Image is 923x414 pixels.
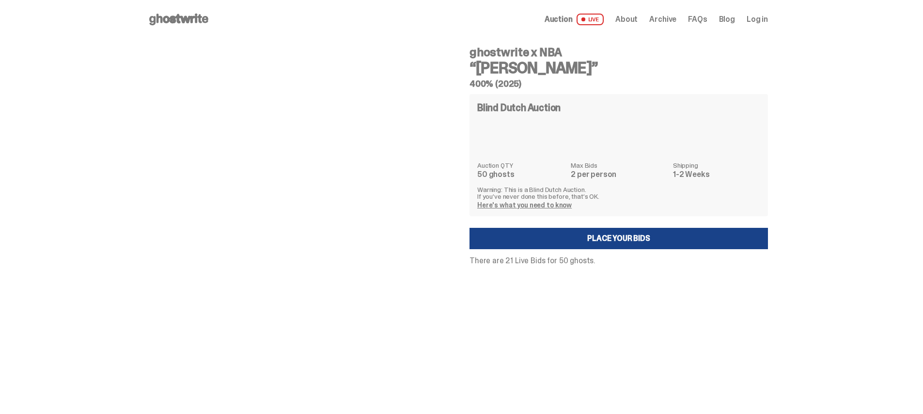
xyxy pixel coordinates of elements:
[577,14,604,25] span: LIVE
[469,257,768,265] p: There are 21 Live Bids for 50 ghosts.
[649,16,676,23] a: Archive
[688,16,707,23] a: FAQs
[477,162,565,169] dt: Auction QTY
[747,16,768,23] a: Log in
[719,16,735,23] a: Blog
[477,186,760,200] p: Warning: This is a Blind Dutch Auction. If you’ve never done this before, that’s OK.
[673,162,760,169] dt: Shipping
[571,162,667,169] dt: Max Bids
[545,16,573,23] span: Auction
[571,171,667,178] dd: 2 per person
[469,80,768,88] h5: 400% (2025)
[477,171,565,178] dd: 50 ghosts
[477,201,572,209] a: Here's what you need to know
[469,60,768,76] h3: “[PERSON_NAME]”
[477,103,561,112] h4: Blind Dutch Auction
[469,47,768,58] h4: ghostwrite x NBA
[615,16,638,23] a: About
[673,171,760,178] dd: 1-2 Weeks
[545,14,604,25] a: Auction LIVE
[469,228,768,249] a: Place your Bids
